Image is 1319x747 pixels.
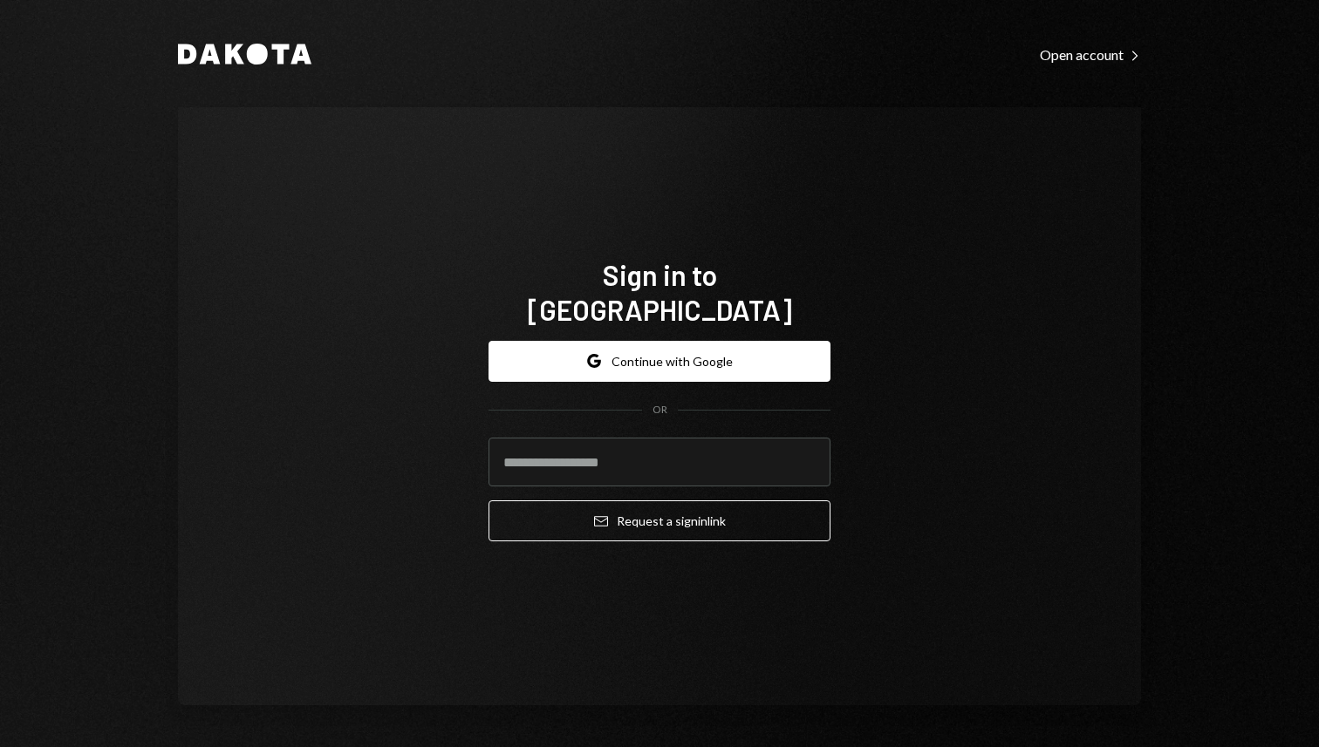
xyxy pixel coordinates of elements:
div: OR [653,403,667,418]
a: Open account [1040,44,1141,64]
h1: Sign in to [GEOGRAPHIC_DATA] [489,257,830,327]
button: Continue with Google [489,341,830,382]
button: Request a signinlink [489,500,830,541]
div: Open account [1040,46,1141,64]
